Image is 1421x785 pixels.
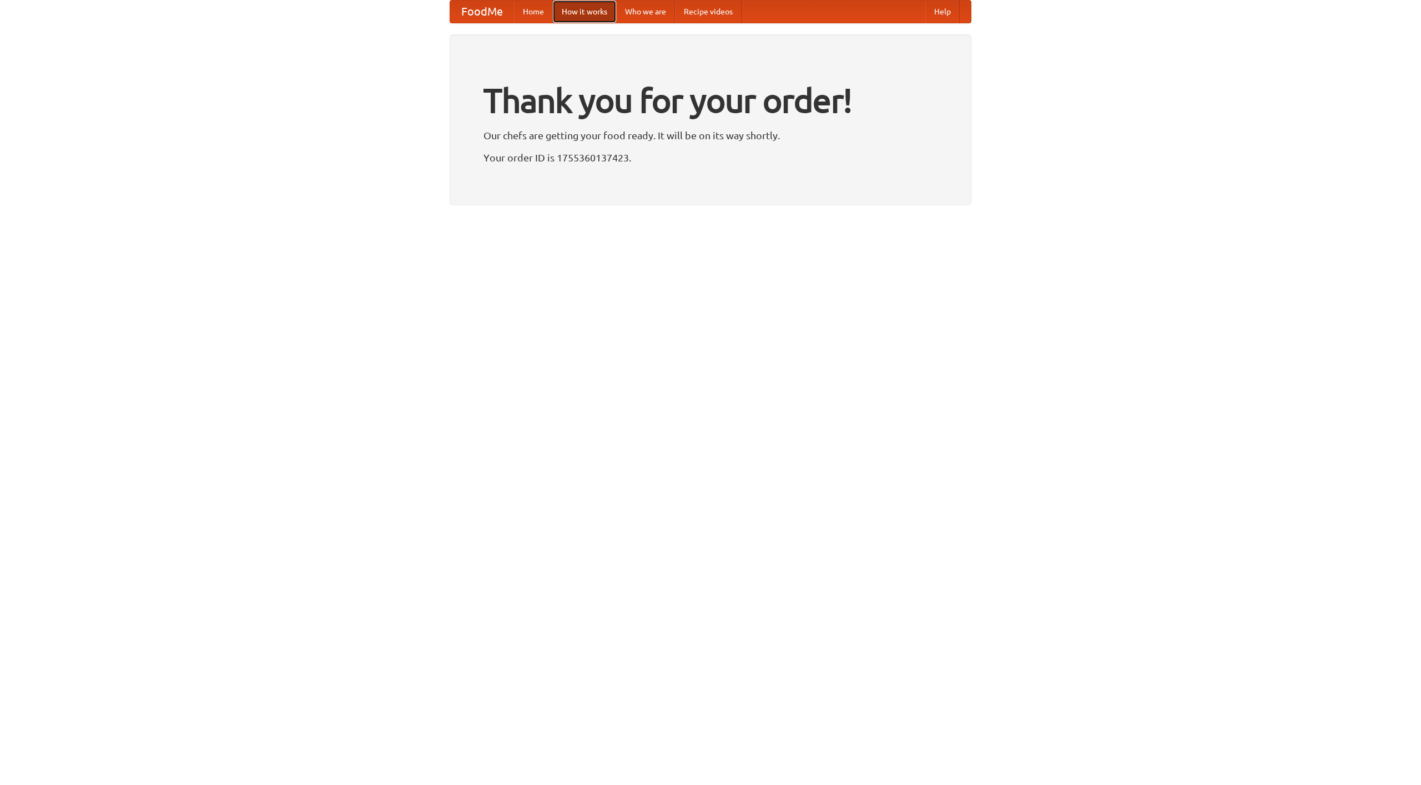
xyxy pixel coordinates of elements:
[483,149,938,166] p: Your order ID is 1755360137423.
[483,74,938,127] h1: Thank you for your order!
[450,1,514,23] a: FoodMe
[925,1,960,23] a: Help
[514,1,553,23] a: Home
[616,1,675,23] a: Who we are
[675,1,742,23] a: Recipe videos
[553,1,616,23] a: How it works
[483,127,938,144] p: Our chefs are getting your food ready. It will be on its way shortly.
